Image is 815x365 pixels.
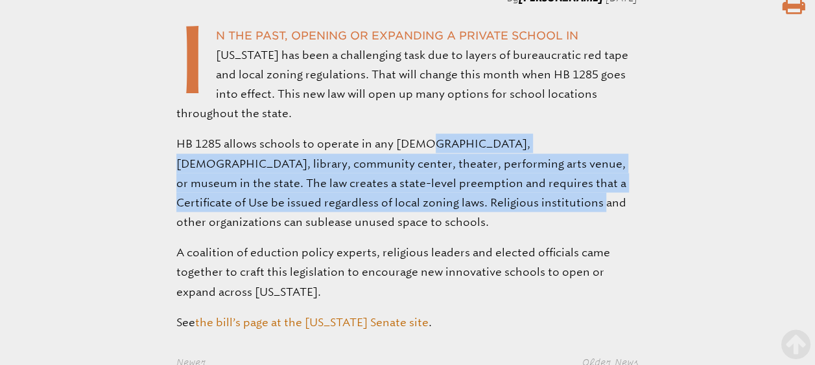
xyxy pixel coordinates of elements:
a: the bill’s page at the [US_STATE] Senate site [195,315,429,328]
p: See . [176,312,639,331]
p: HB 1285 allows schools to operate in any [DEMOGRAPHIC_DATA], [DEMOGRAPHIC_DATA], library, communi... [176,133,639,231]
span: I [176,25,209,93]
p: A coalition of eduction policy experts, religious leaders and elected officials came together to ... [176,242,639,301]
p: n the past, opening or expanding a private school in [US_STATE] has been a challenging task due t... [176,25,639,123]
